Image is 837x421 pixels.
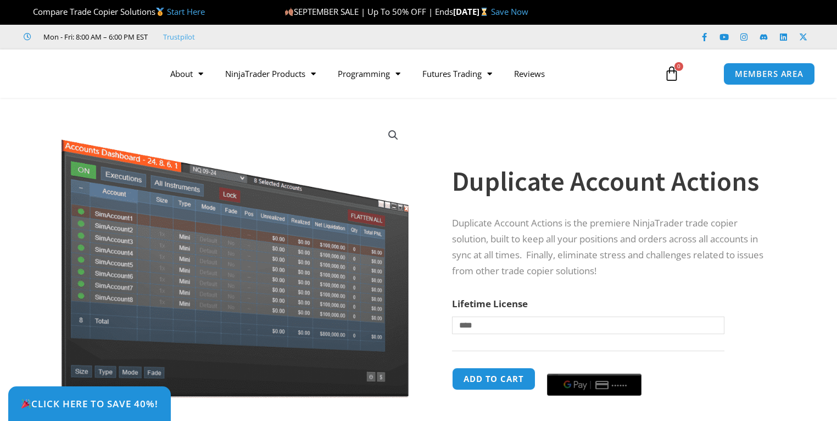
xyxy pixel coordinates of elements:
[167,6,205,17] a: Start Here
[24,54,142,93] img: LogoAI | Affordable Indicators – NinjaTrader
[648,58,696,90] a: 0
[159,61,214,86] a: About
[156,8,164,16] img: 🥇
[285,8,293,16] img: 🍂
[723,63,815,85] a: MEMBERS AREA
[41,30,148,43] span: Mon - Fri: 8:00 AM – 6:00 PM EST
[453,6,491,17] strong: [DATE]
[545,366,644,367] iframe: Secure payment input frame
[452,297,528,310] label: Lifetime License
[24,8,32,16] img: 🏆
[159,61,653,86] nav: Menu
[327,61,411,86] a: Programming
[284,6,453,17] span: SEPTEMBER SALE | Up To 50% OFF | Ends
[612,381,628,389] text: ••••••
[163,30,195,43] a: Trustpilot
[383,125,403,145] a: View full-screen image gallery
[8,386,171,421] a: 🎉Click Here to save 40%!
[452,368,535,390] button: Add to cart
[674,62,683,71] span: 0
[24,6,205,17] span: Compare Trade Copier Solutions
[480,8,488,16] img: ⌛
[452,162,773,201] h1: Duplicate Account Actions
[21,399,31,408] img: 🎉
[491,6,528,17] a: Save Now
[21,399,158,408] span: Click Here to save 40%!
[735,70,803,78] span: MEMBERS AREA
[411,61,503,86] a: Futures Trading
[452,215,773,279] p: Duplicate Account Actions is the premiere NinjaTrader trade copier solution, built to keep all yo...
[547,374,641,396] button: Buy with GPay
[58,117,411,398] img: Screenshot 2024-08-26 15414455555
[503,61,556,86] a: Reviews
[214,61,327,86] a: NinjaTrader Products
